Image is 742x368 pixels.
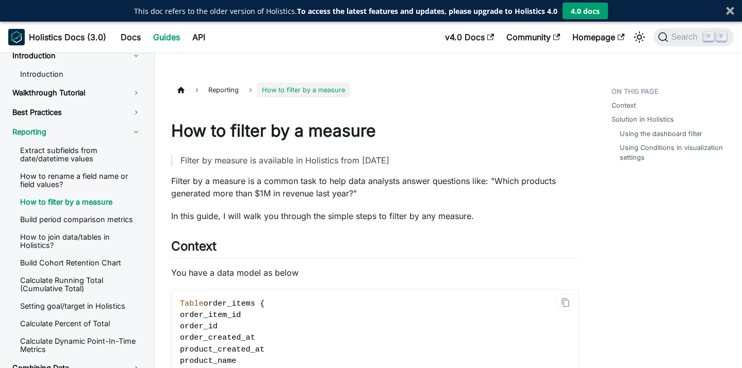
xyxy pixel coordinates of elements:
[297,6,557,16] strong: To access the latest features and updates, please upgrade to Holistics 4.0
[8,29,106,45] a: HolisticsHolistics Docs (3.0)
[171,175,579,199] p: Filter by a measure is a common task to help data analysts answer questions like: "Which products...
[439,29,500,45] a: v4.0 Docs
[12,255,150,271] a: Build Cohort Retention Chart
[204,299,265,308] span: order_items {
[12,143,150,166] a: Extract subfields from date/datetime values
[612,114,674,124] a: Solution in Holistics
[171,239,579,258] h2: Context
[12,212,150,227] a: Build period comparison metrics
[180,299,204,308] span: Table
[631,29,648,45] button: Switch between dark and light mode (currently light mode)
[171,266,579,279] p: You have a data model as below
[703,32,714,41] kbd: ⌘
[620,129,702,139] a: Using the dashboard filter
[114,29,147,45] a: Docs
[203,82,244,97] span: Reporting
[134,6,557,16] div: This doc refers to the older version of Holistics.To access the latest features and updates, plea...
[180,356,236,365] span: product_name
[180,310,241,320] span: order_item_id
[171,121,579,141] h1: How to filter by a measure
[8,29,25,45] img: Holistics
[4,84,150,102] a: Walkthrough Tutorial
[12,316,150,331] a: Calculate Percent of Total
[4,47,150,64] a: Introduction
[654,28,734,46] button: Search
[29,31,106,43] b: Holistics Docs (3.0)
[612,101,636,110] a: Context
[620,143,725,162] a: Using Conditions in visualization settings
[180,322,218,331] span: order_id
[171,82,579,97] nav: Breadcrumbs
[12,273,150,296] a: Calculate Running Total (Cumulative Total)
[563,3,608,19] button: 4.0 docs
[171,82,191,97] a: Home page
[12,333,150,357] a: Calculate Dynamic Point-In-Time Metrics
[668,32,704,42] span: Search
[12,298,150,314] a: Setting goal/target in Holistics
[180,345,265,354] span: product_created_at
[134,6,557,16] p: This doc refers to the older version of Holistics.
[12,66,150,82] a: Introduction
[500,29,566,45] a: Community
[557,294,574,311] button: Copy code to clipboard
[147,29,186,45] a: Guides
[4,123,150,141] a: Reporting
[186,29,211,45] a: API
[566,29,631,45] a: Homepage
[716,32,727,41] kbd: K
[12,194,150,210] a: How to filter by a measure
[12,229,150,253] a: How to join data/tables in Holistics?
[180,154,570,166] p: Filter by measure is available in Holistics from [DATE]
[180,333,255,342] span: order_created_at
[171,210,579,222] p: In this guide, I will walk you through the simple steps to filter by any measure.
[12,169,150,192] a: How to rename a field name or field values?
[257,82,350,97] span: How to filter by a measure
[4,104,150,121] a: Best Practices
